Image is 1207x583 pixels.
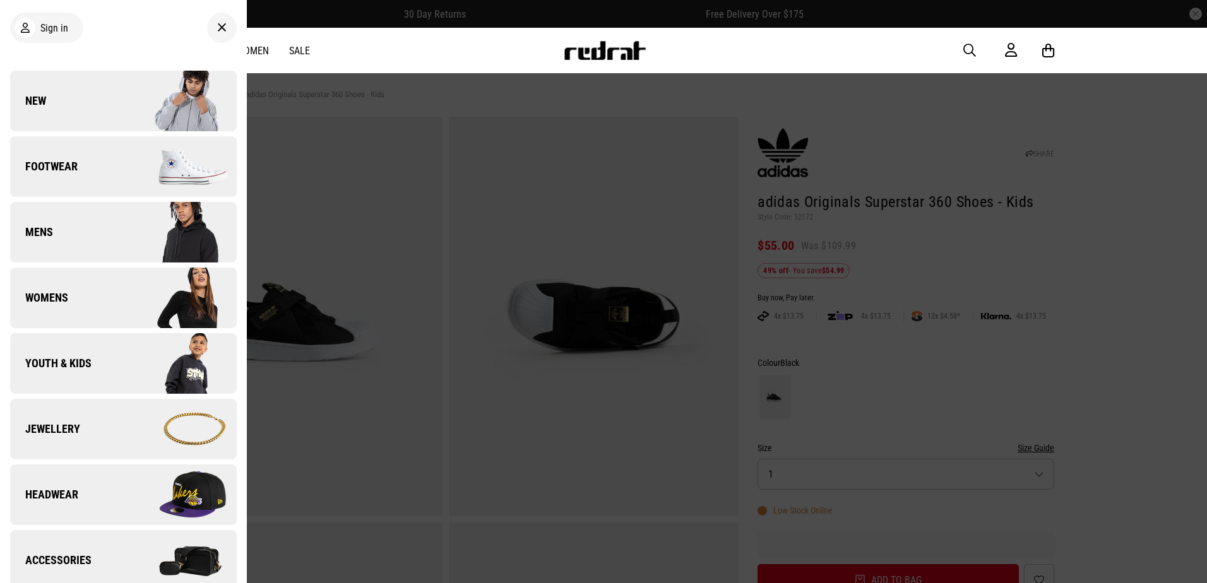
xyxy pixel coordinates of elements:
[10,464,237,525] a: Headwear Company
[40,22,68,34] span: Sign in
[563,41,646,60] img: Redrat logo
[10,71,237,131] a: New Company
[289,45,310,57] a: Sale
[236,45,269,57] a: Women
[10,356,92,371] span: Youth & Kids
[10,421,80,437] span: Jewellery
[10,399,237,459] a: Jewellery Company
[10,333,237,394] a: Youth & Kids Company
[10,136,237,197] a: Footwear Company
[123,69,236,132] img: Company
[10,225,53,240] span: Mens
[10,487,78,502] span: Headwear
[123,201,236,264] img: Company
[10,290,68,305] span: Womens
[10,202,237,262] a: Mens Company
[10,553,92,568] span: Accessories
[10,268,237,328] a: Womens Company
[123,266,236,329] img: Company
[10,93,46,109] span: New
[123,397,236,461] img: Company
[10,159,78,174] span: Footwear
[10,5,48,43] button: Open LiveChat chat widget
[123,463,236,526] img: Company
[123,135,236,198] img: Company
[123,332,236,395] img: Company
